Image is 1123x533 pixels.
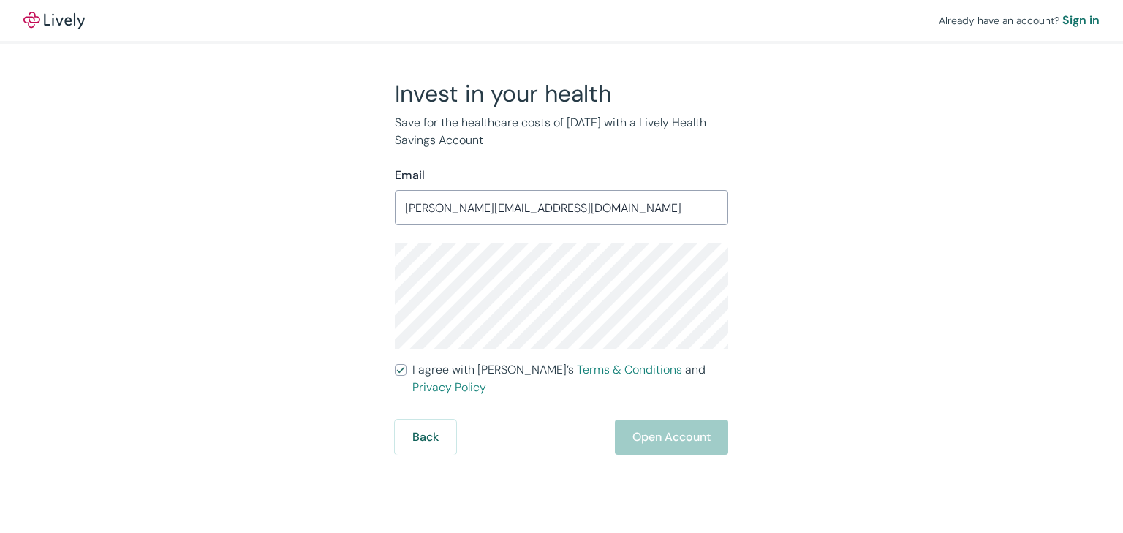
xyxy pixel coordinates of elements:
[395,114,728,149] p: Save for the healthcare costs of [DATE] with a Lively Health Savings Account
[395,420,456,455] button: Back
[1062,12,1100,29] a: Sign in
[395,79,728,108] h2: Invest in your health
[23,12,85,29] img: Lively
[939,12,1100,29] div: Already have an account?
[577,362,682,377] a: Terms & Conditions
[23,12,85,29] a: LivelyLively
[412,361,728,396] span: I agree with [PERSON_NAME]’s and
[412,379,486,395] a: Privacy Policy
[395,167,425,184] label: Email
